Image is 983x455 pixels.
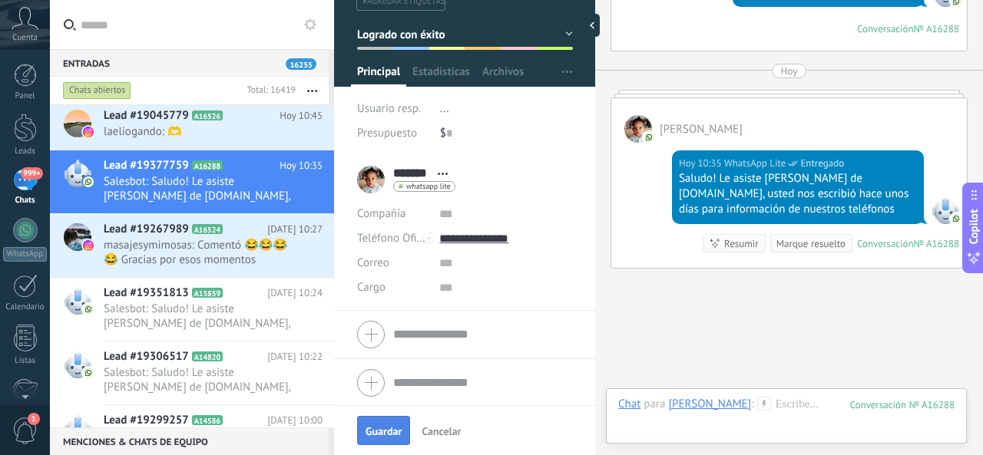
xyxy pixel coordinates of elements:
[104,108,189,124] span: Lead #19045779
[724,236,759,251] div: Resumir
[3,247,47,262] div: WhatsApp
[104,413,189,428] span: Lead #19299257
[83,240,94,251] img: instagram.svg
[83,176,94,187] img: com.amocrm.amocrmwa.svg
[422,426,461,437] span: Cancelar
[50,150,334,213] a: Lead #19377759 A16288 Hoy 10:35 Salesbot: Saludo! Le asiste [PERSON_NAME] de [DOMAIN_NAME], usted...
[357,97,429,121] div: Usuario resp.
[21,167,42,180] span: 999+
[357,256,389,270] span: Correo
[951,213,961,224] img: com.amocrm.amocrmwa.svg
[50,101,334,150] a: Lead #19045779 A16526 Hoy 10:45 laeliogando: 🫶
[366,426,402,437] span: Guardar
[50,49,329,77] div: Entradas
[850,398,955,411] div: 16288
[50,341,334,404] a: Lead #19306517 A14820 [DATE] 10:22 Salesbot: Saludo! Le asiste [PERSON_NAME] de [DOMAIN_NAME], us...
[3,91,48,101] div: Panel
[28,413,40,425] span: 1
[104,365,293,394] span: Salesbot: Saludo! Le asiste [PERSON_NAME] de [DOMAIN_NAME], usted nos escribió hace unos días par...
[192,415,223,425] span: A14586
[50,214,334,277] a: Lead #19267989 A16524 [DATE] 10:27 masajesymimosas: Comentó 😂😂😂😂 Gracias por esos momentos @carlo...
[412,64,470,87] span: Estadísticas
[357,231,437,246] span: Teléfono Oficina
[104,302,293,331] span: Salesbot: Saludo! Le asiste [PERSON_NAME] de [DOMAIN_NAME], usted nos escribió hace unos días par...
[440,121,573,146] div: $
[296,77,329,104] button: Más
[357,282,386,293] span: Cargo
[857,237,914,250] div: Conversación
[357,202,428,226] div: Compañía
[104,285,189,301] span: Lead #19351813
[440,101,449,116] span: ...
[240,83,296,98] div: Total: 16419
[800,156,844,171] span: Entregado
[966,209,981,244] span: Copilot
[644,397,665,412] span: para
[357,101,421,116] span: Usuario resp.
[286,58,316,70] span: 16255
[781,64,798,78] div: Hoy
[104,349,189,364] span: Lead #19306517
[357,275,428,300] div: Cargo
[192,351,223,361] span: A14820
[83,127,94,137] img: instagram.svg
[776,236,846,251] div: Marque resuelto
[624,115,652,143] span: Vidal C
[104,238,293,267] span: masajesymimosas: Comentó 😂😂😂😂 Gracias por esos momentos @carlosmontesquieu Y LOS QUE NOS FALTA EN...
[267,349,323,364] span: [DATE] 10:22
[357,251,389,275] button: Correo
[660,122,743,137] span: Vidal C
[644,132,654,143] img: com.amocrm.amocrmwa.svg
[267,413,323,428] span: [DATE] 10:00
[192,224,223,234] span: A16524
[104,222,189,237] span: Lead #19267989
[357,416,410,445] button: Guardar
[724,156,786,171] span: WhatsApp Lite
[267,222,323,237] span: [DATE] 10:27
[406,183,451,190] span: whatsapp lite
[584,14,600,37] div: Ocultar
[267,285,323,301] span: [DATE] 10:24
[357,226,428,251] button: Teléfono Oficina
[104,124,293,139] span: laeliogando: 🫶
[83,304,94,315] img: com.amocrm.amocrmwa.svg
[3,147,48,157] div: Leads
[50,427,329,455] div: Menciones & Chats de equipo
[192,160,223,170] span: A16288
[280,108,323,124] span: Hoy 10:45
[83,368,94,378] img: com.amocrm.amocrmwa.svg
[751,397,753,412] span: :
[104,174,293,203] span: Salesbot: Saludo! Le asiste [PERSON_NAME] de [DOMAIN_NAME], usted nos escribió hace unos días par...
[63,81,131,100] div: Chats abiertos
[3,196,48,206] div: Chats
[104,158,189,173] span: Lead #19377759
[482,64,524,87] span: Archivos
[192,110,223,120] span: A16526
[3,356,48,366] div: Listas
[50,278,334,341] a: Lead #19351813 A15859 [DATE] 10:24 Salesbot: Saludo! Le asiste [PERSON_NAME] de [DOMAIN_NAME], us...
[857,22,914,35] div: Conversación
[12,33,38,43] span: Cuenta
[357,121,429,146] div: Presupuesto
[357,64,400,87] span: Principal
[914,237,959,250] div: № A16288
[280,158,323,173] span: Hoy 10:35
[679,171,917,217] div: Saludo! Le asiste [PERSON_NAME] de [DOMAIN_NAME], usted nos escribió hace unos días para informac...
[668,397,751,410] div: Vidal C
[932,196,959,224] span: WhatsApp Lite
[679,156,724,171] div: Hoy 10:35
[357,126,417,140] span: Presupuesto
[914,22,959,35] div: № A16288
[192,288,223,298] span: A15859
[3,302,48,312] div: Calendario
[415,418,467,443] button: Cancelar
